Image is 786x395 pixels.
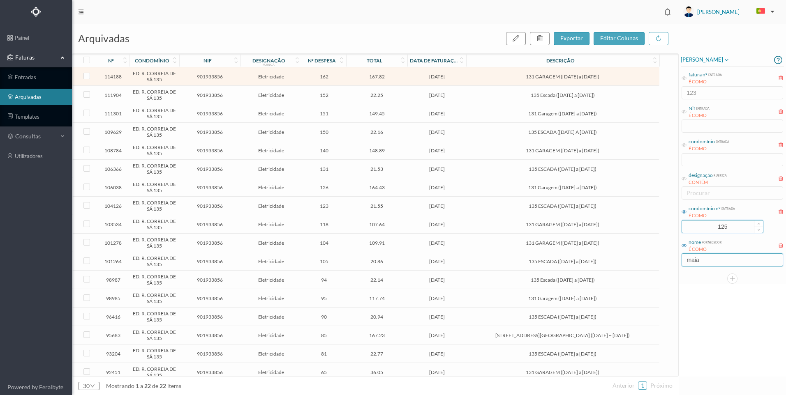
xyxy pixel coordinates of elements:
span: 131 GARAGEM ([DATE] a [DATE]) [468,221,657,227]
span: 98987 [99,277,127,283]
span: ED. R. CORREIA DE SÁ 135 [132,366,177,378]
span: 131 GARAGEM ([DATE] a [DATE]) [468,147,657,154]
span: 901933856 [181,184,238,191]
div: nº despesa [308,57,336,64]
span: [DATE] [409,240,464,246]
span: [DATE] [409,351,464,357]
i: icon: up [758,223,761,225]
span: 901933856 [181,332,238,338]
span: ED. R. CORREIA DE SÁ 135 [132,181,177,193]
span: Eletricidade [243,110,300,117]
span: [DATE] [409,332,464,338]
div: 30 [83,380,90,392]
div: nome [689,239,701,246]
span: 108784 [99,147,127,154]
span: 95 [304,295,344,301]
span: [DATE] [409,147,464,154]
span: 22.14 [348,277,405,283]
span: 93204 [99,351,127,357]
span: 104126 [99,203,127,209]
span: 21.55 [348,203,405,209]
span: 22 [143,382,152,389]
span: 140 [304,147,344,154]
span: 131 Garagem ([DATE] a [DATE]) [468,184,657,191]
span: 135 ESCADA ([DATE] a [DATE]) [468,258,657,264]
div: É COMO [689,78,722,85]
span: 162 [304,73,344,80]
span: 901933856 [181,73,238,80]
span: 20.94 [348,314,405,320]
span: [DATE] [409,73,464,80]
span: 135 Escada ([DATE] a [DATE]) [468,92,657,98]
div: condomínio [689,138,715,145]
div: entrada [695,105,710,111]
button: exportar [554,32,589,45]
span: [DATE] [409,295,464,301]
span: 901933856 [181,351,238,357]
div: CONTÉM [689,179,727,186]
span: 131 GARAGEM ([DATE] a [DATE]) [468,240,657,246]
span: 901933856 [181,221,238,227]
span: 65 [304,369,344,375]
span: 151 [304,110,344,117]
i: icon: down [758,228,761,231]
span: ED. R. CORREIA DE SÁ 135 [132,347,177,360]
span: 167.23 [348,332,405,338]
div: total [367,57,382,64]
div: designação [689,172,713,179]
span: Eletricidade [243,369,300,375]
span: [DATE] [409,129,464,135]
span: ED. R. CORREIA DE SÁ 135 [132,126,177,138]
span: ED. R. CORREIA DE SÁ 135 [132,218,177,230]
img: Logo [31,7,41,17]
span: Eletricidade [243,166,300,172]
span: 901933856 [181,203,238,209]
span: 167.82 [348,73,405,80]
span: Eletricidade [243,295,300,301]
div: condomínio nº [689,205,721,212]
span: ED. R. CORREIA DE SÁ 135 [132,329,177,341]
span: [PERSON_NAME] [681,55,730,65]
span: 107.64 [348,221,405,227]
span: 81 [304,351,344,357]
span: 135 ESCADA ([DATE] a [DATE]) [468,314,657,320]
span: 135 ESCADA ([DATE] a [DATE]) [468,166,657,172]
span: ED. R. CORREIA DE SÁ 135 [132,273,177,286]
div: entrada [707,71,722,77]
span: exportar [560,34,583,41]
span: 22.25 [348,92,405,98]
span: 94 [304,277,344,283]
div: condomínio [135,57,169,64]
div: rubrica [263,63,275,66]
span: 131 GARAGEM ([DATE] a [DATE]) [468,369,657,375]
span: 36.05 [348,369,405,375]
span: Eletricidade [243,240,300,246]
span: 901933856 [181,147,238,154]
i: icon: menu-fold [78,9,84,15]
span: 20.86 [348,258,405,264]
div: nif [203,57,212,64]
span: próximo [650,382,673,389]
span: 901933856 [181,166,238,172]
span: [DATE] [409,221,464,227]
span: 135 ESCADA ([DATE] a [DATE]) [468,351,657,357]
span: ED. R. CORREIA DE SÁ 135 [132,70,177,83]
span: 101278 [99,240,127,246]
i: icon: question-circle-o [774,53,782,66]
span: mostrando [106,382,134,389]
span: 135 Escada ([DATE] a [DATE]) [468,277,657,283]
span: Eletricidade [243,203,300,209]
span: 118 [304,221,344,227]
i: icon: down [90,384,95,388]
span: Eletricidade [243,258,300,264]
div: entrada [715,138,729,144]
span: ED. R. CORREIA DE SÁ 135 [132,107,177,119]
div: fornecedor [701,239,722,245]
span: 104 [304,240,344,246]
span: Increase Value [754,220,763,227]
span: ED. R. CORREIA DE SÁ 135 [132,255,177,267]
span: Eletricidade [243,314,300,320]
span: Eletricidade [243,129,300,135]
span: 85 [304,332,344,338]
span: Eletricidade [243,147,300,154]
